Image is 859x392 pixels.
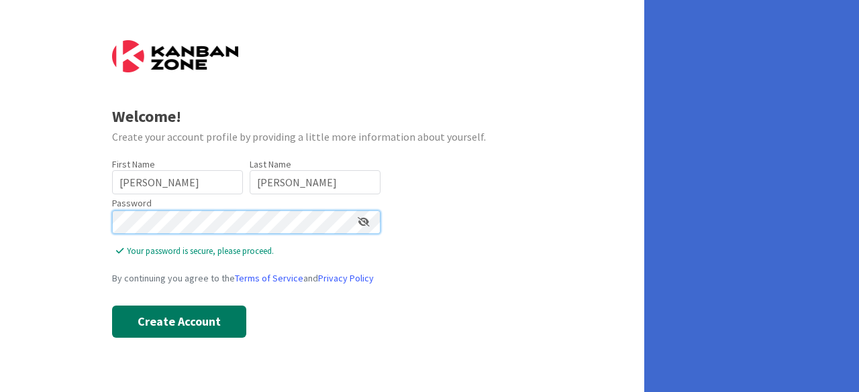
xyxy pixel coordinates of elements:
[116,245,381,258] span: Your password is secure, please proceed.
[112,271,533,285] div: By continuing you agree to the and
[112,196,152,210] label: Password
[112,306,246,338] button: Create Account
[112,158,155,170] label: First Name
[112,105,533,129] div: Welcome!
[112,40,238,72] img: Kanban Zone
[112,129,533,145] div: Create your account profile by providing a little more information about yourself.
[235,272,303,284] a: Terms of Service
[318,272,374,284] a: Privacy Policy
[250,158,291,170] label: Last Name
